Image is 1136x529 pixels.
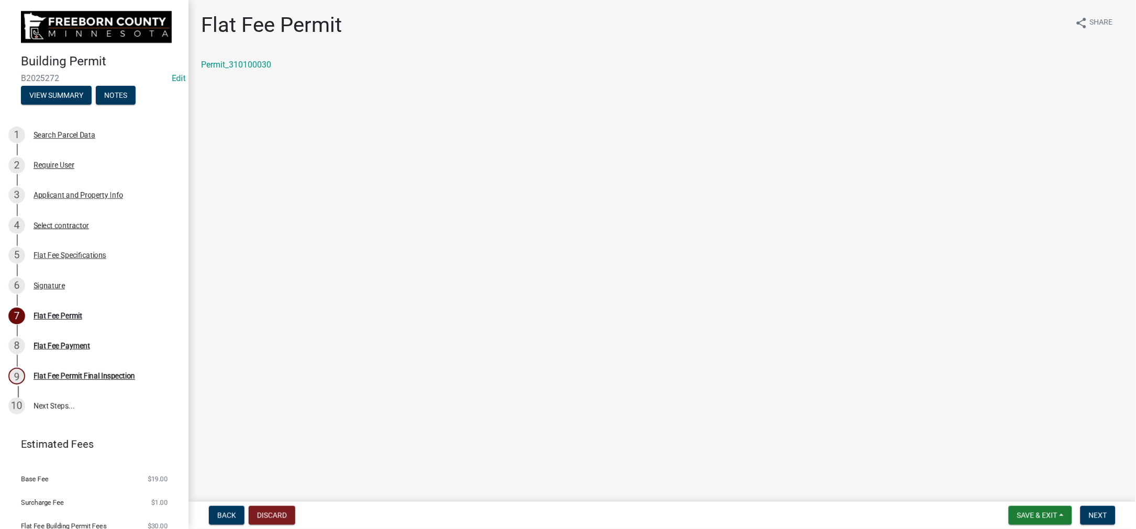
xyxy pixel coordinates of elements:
[8,157,25,174] div: 2
[96,86,136,105] button: Notes
[201,60,271,70] a: Permit_310100030
[34,162,74,169] div: Require User
[8,398,25,414] div: 10
[172,73,186,83] a: Edit
[34,282,65,289] div: Signature
[8,187,25,204] div: 3
[34,342,90,350] div: Flat Fee Payment
[21,499,64,506] span: Surcharge Fee
[1081,506,1116,525] button: Next
[21,92,92,100] wm-modal-confirm: Summary
[148,476,168,482] span: $19.00
[34,222,89,229] div: Select contractor
[8,337,25,354] div: 8
[21,73,168,83] span: B2025272
[1075,17,1088,29] i: share
[1090,17,1113,29] span: Share
[201,13,342,38] h1: Flat Fee Permit
[96,92,136,100] wm-modal-confirm: Notes
[151,499,168,506] span: $1.00
[1089,511,1107,520] span: Next
[8,434,172,455] a: Estimated Fees
[8,277,25,294] div: 6
[8,127,25,143] div: 1
[21,476,49,482] span: Base Fee
[21,11,172,43] img: Freeborn County, Minnesota
[34,312,82,320] div: Flat Fee Permit
[1017,511,1057,520] span: Save & Exit
[34,252,106,259] div: Flat Fee Specifications
[1009,506,1072,525] button: Save & Exit
[8,217,25,234] div: 4
[34,131,95,139] div: Search Parcel Data
[8,368,25,385] div: 9
[8,308,25,324] div: 7
[1067,13,1121,33] button: shareShare
[217,511,236,520] span: Back
[34,192,123,199] div: Applicant and Property Info
[21,54,180,69] h4: Building Permit
[21,86,92,105] button: View Summary
[8,247,25,264] div: 5
[34,373,135,380] div: Flat Fee Permit Final Inspection
[209,506,244,525] button: Back
[249,506,295,525] button: Discard
[172,73,186,83] wm-modal-confirm: Edit Application Number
